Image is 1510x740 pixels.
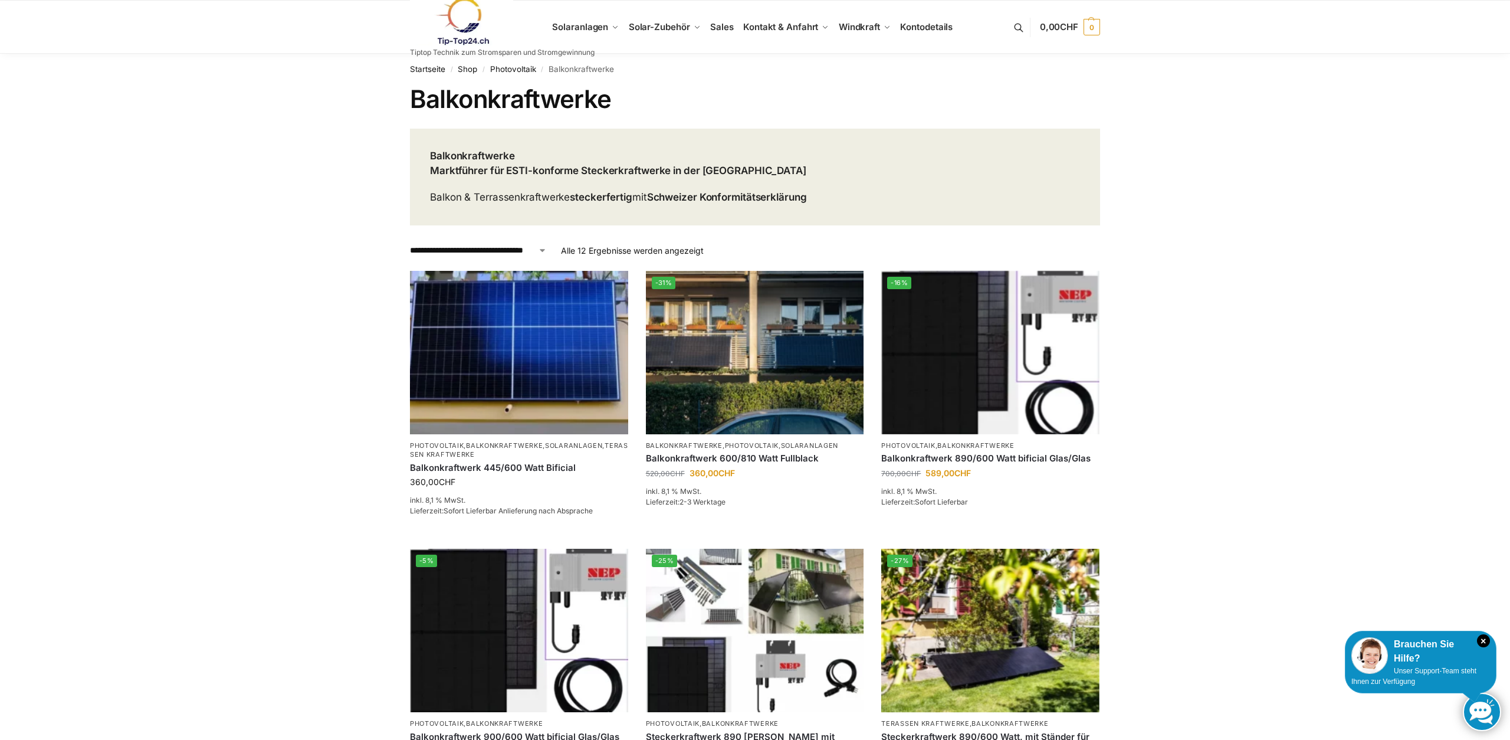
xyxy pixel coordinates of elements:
a: Balkonkraftwerke [466,719,543,728]
span: Sales [710,21,734,32]
bdi: 360,00 [690,468,735,478]
p: , [410,719,628,728]
span: CHF [954,468,971,478]
strong: steckerfertig [570,191,632,203]
a: Balkonkraftwerk 600/810 Watt Fullblack [646,453,864,464]
span: CHF [906,469,921,478]
span: Lieferzeit: [881,497,968,506]
a: Kontakt & Anfahrt [738,1,834,54]
a: Sales [705,1,738,54]
span: 0 [1084,19,1100,35]
strong: Balkonkraftwerke [430,150,514,162]
img: Steckerkraftwerk 890/600 Watt, mit Ständer für Terrasse inkl. Lieferung [881,549,1099,712]
a: Balkonkraftwerke [646,441,723,450]
p: Tiptop Technik zum Stromsparen und Stromgewinnung [410,49,595,56]
a: Kontodetails [895,1,957,54]
p: inkl. 8,1 % MwSt. [646,486,864,497]
a: Startseite [410,64,445,74]
a: -31%2 Balkonkraftwerke [646,271,864,434]
a: Shop [458,64,477,74]
span: Kontodetails [900,21,953,32]
p: , [646,719,864,728]
a: Balkonkraftwerke [466,441,543,450]
span: CHF [439,477,455,487]
span: Unser Support-Team steht Ihnen zur Verfügung [1351,667,1476,686]
p: Alle 12 Ergebnisse werden angezeigt [561,244,704,257]
a: Photovoltaik [725,441,779,450]
a: -5%Bificiales Hochleistungsmodul [410,549,628,712]
span: Lieferzeit: [646,497,726,506]
a: -16%Bificiales Hochleistungsmodul [881,271,1099,434]
a: Balkonkraftwerke [971,719,1048,728]
a: Photovoltaik [646,719,700,728]
a: Photovoltaik [410,441,464,450]
img: 860 Watt Komplett mit Balkonhalterung [646,549,864,712]
a: Solaranlagen [545,441,602,450]
a: 0,00CHF 0 [1040,9,1100,45]
p: , , [646,441,864,450]
img: 2 Balkonkraftwerke [646,271,864,434]
bdi: 589,00 [925,468,971,478]
a: Photovoltaik [490,64,536,74]
p: inkl. 8,1 % MwSt. [881,486,1099,497]
a: Photovoltaik [881,441,935,450]
p: , , , [410,441,628,460]
p: Balkon & Terrassenkraftwerke mit [430,190,807,205]
img: Bificiales Hochleistungsmodul [881,271,1099,434]
span: / [445,65,458,74]
bdi: 360,00 [410,477,455,487]
span: Sofort Lieferbar [915,497,968,506]
nav: Breadcrumb [410,54,1100,84]
a: Terassen Kraftwerke [410,441,628,459]
strong: Schweizer Konformitätserklärung [647,191,807,203]
strong: Marktführer für ESTI-konforme Steckerkraftwerke in der [GEOGRAPHIC_DATA] [430,165,806,176]
span: / [536,65,549,74]
a: Balkonkraftwerk 445/600 Watt Bificial [410,462,628,474]
bdi: 520,00 [646,469,685,478]
a: -25%860 Watt Komplett mit Balkonhalterung [646,549,864,712]
img: Customer service [1351,637,1388,674]
a: Solaranlagen [781,441,838,450]
span: CHF [670,469,685,478]
span: CHF [718,468,735,478]
a: Windkraft [834,1,896,54]
span: CHF [1060,21,1078,32]
a: Terassen Kraftwerke [881,719,969,728]
p: , [881,719,1099,728]
h1: Balkonkraftwerke [410,84,1100,114]
img: Solaranlage für den kleinen Balkon [410,271,628,434]
a: Photovoltaik [410,719,464,728]
img: Bificiales Hochleistungsmodul [410,549,628,712]
p: inkl. 8,1 % MwSt. [410,495,628,506]
div: Brauchen Sie Hilfe? [1351,637,1490,666]
bdi: 700,00 [881,469,921,478]
a: -27%Steckerkraftwerk 890/600 Watt, mit Ständer für Terrasse inkl. Lieferung [881,549,1099,712]
a: Balkonkraftwerk 890/600 Watt bificial Glas/Glas [881,453,1099,464]
span: 2-3 Werktage [679,497,726,506]
i: Schließen [1477,634,1490,647]
span: 0,00 [1040,21,1078,32]
span: Windkraft [839,21,880,32]
span: Kontakt & Anfahrt [743,21,818,32]
a: Balkonkraftwerke [937,441,1014,450]
select: Shop-Reihenfolge [410,244,547,257]
span: Lieferzeit: [410,506,593,515]
a: Balkonkraftwerke [702,719,779,728]
span: Solar-Zubehör [629,21,690,32]
span: Sofort Lieferbar Anlieferung nach Absprache [444,506,593,515]
p: , [881,441,1099,450]
span: / [477,65,490,74]
a: Solar-Zubehör [624,1,705,54]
